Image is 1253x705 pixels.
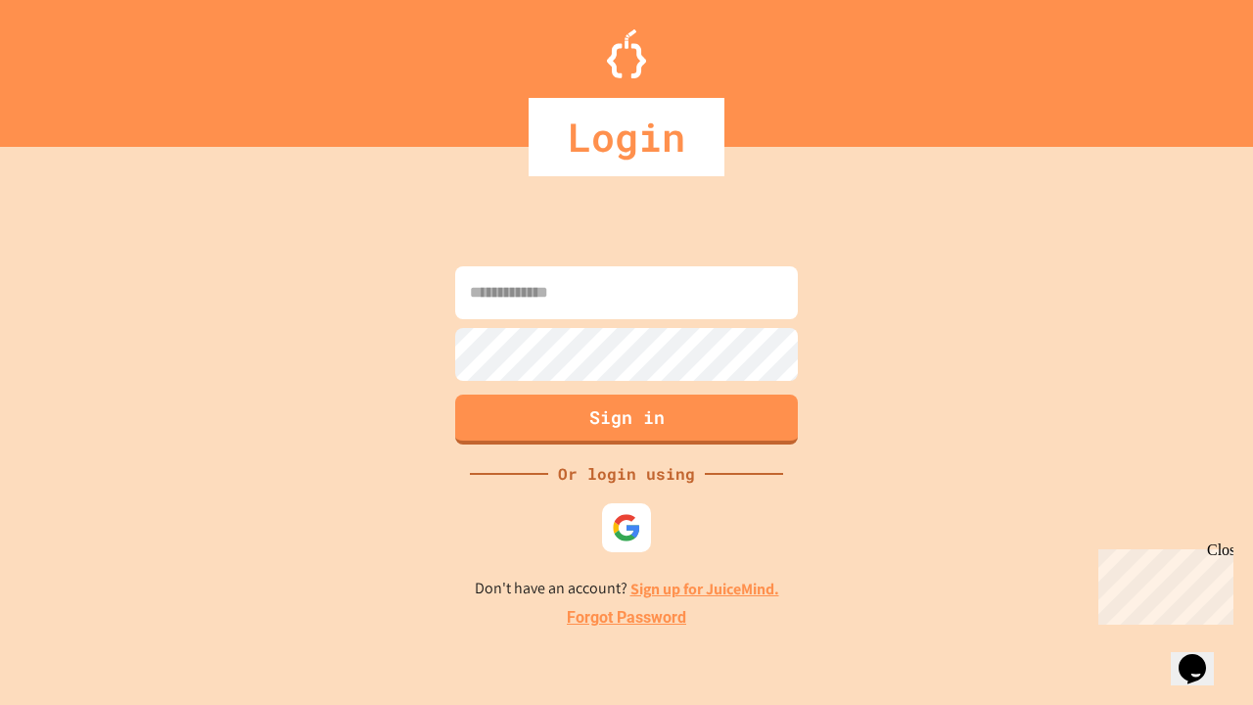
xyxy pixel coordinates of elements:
div: Or login using [548,462,705,486]
button: Sign in [455,395,798,445]
a: Sign up for JuiceMind. [630,579,779,599]
div: Login [529,98,724,176]
img: google-icon.svg [612,513,641,542]
p: Don't have an account? [475,577,779,601]
iframe: chat widget [1171,627,1233,685]
div: Chat with us now!Close [8,8,135,124]
a: Forgot Password [567,606,686,630]
iframe: chat widget [1091,541,1233,625]
img: Logo.svg [607,29,646,78]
